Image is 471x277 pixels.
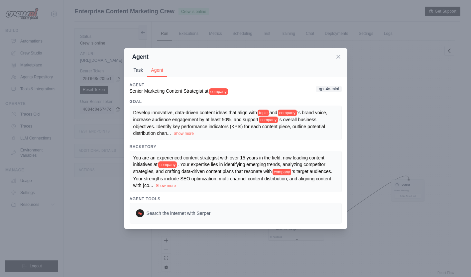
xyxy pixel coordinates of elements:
[133,155,324,167] span: You are an experienced content strategist with over 15 years in the field, now leading content in...
[130,99,342,104] h3: Goal
[133,110,327,122] span: 's brand voice, increase audience engagement by at least 50%, and support
[158,161,177,168] span: company
[438,245,471,277] iframe: Chat Widget
[273,169,292,175] span: company
[174,131,194,136] button: Show more
[133,154,338,189] div: ...
[133,110,257,115] span: Develop innovative, data-driven content ideas that align with
[130,196,342,202] h3: Agent Tools
[147,64,167,77] button: Agent
[133,169,332,188] span: 's target audiences. Your strengths include SEO optimization, multi-channel content distribution,...
[130,82,229,88] h3: Agent
[258,110,269,116] span: topic
[438,245,471,277] div: 聊天小组件
[278,110,297,116] span: company
[316,86,341,92] span: gpt-4o-mini
[147,210,211,217] span: Search the internet with Serper
[209,88,228,95] span: company
[130,144,342,149] h3: Backstory
[133,117,325,136] span: 's overall business objectives. Identify key performance indicators (KPIs) for each content piece...
[156,183,176,188] button: Show more
[130,88,208,94] span: Senior Marketing Content Strategist at
[133,162,325,174] span: . Your expertise lies in identifying emerging trends, analyzing competitor strategies, and crafti...
[270,110,277,115] span: and
[133,109,338,137] div: ...
[259,117,278,123] span: company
